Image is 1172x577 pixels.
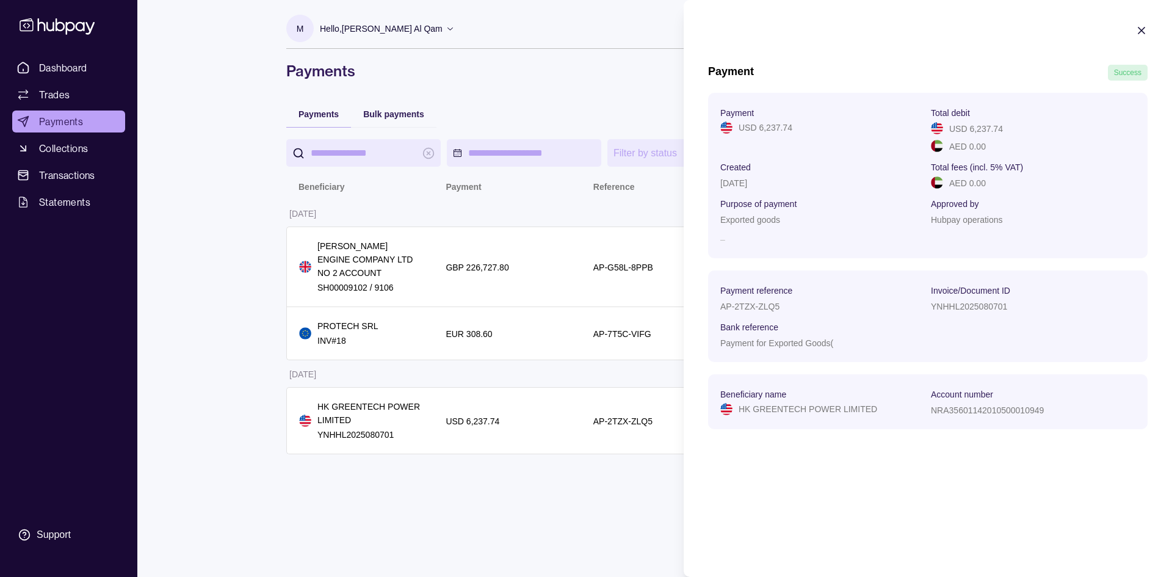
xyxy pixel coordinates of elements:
[931,302,1007,311] p: YNHHL2025080701
[931,405,1044,415] p: NRA35601142010500010949
[720,199,797,209] p: Purpose of payment
[931,286,1010,296] p: Invoice/Document ID
[720,338,833,348] p: Payment for Exported Goods(
[720,286,792,296] p: Payment reference
[708,65,754,81] h1: Payment
[1114,68,1141,77] span: Success
[720,178,747,188] p: [DATE]
[949,142,986,151] p: AED 0.00
[739,121,792,134] p: USD 6,237.74
[720,302,780,311] p: AP-2TZX-ZLQ5
[931,199,979,209] p: Approved by
[720,162,751,172] p: Created
[949,124,1003,134] p: USD 6,237.74
[739,402,877,416] p: HK GREENTECH POWER LIMITED
[931,176,943,189] img: ae
[931,215,1003,225] p: Hubpay operations
[931,122,943,134] img: us
[720,322,778,332] p: Bank reference
[720,122,733,134] img: us
[720,108,754,118] p: Payment
[720,390,786,399] p: Beneficiary name
[720,403,733,415] img: us
[720,215,780,225] p: Exported goods
[931,390,993,399] p: Account number
[949,178,986,188] p: AED 0.00
[931,140,943,152] img: ae
[931,108,970,118] p: Total debit
[931,162,1023,172] p: Total fees (incl. 5% VAT)
[720,233,925,246] p: –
